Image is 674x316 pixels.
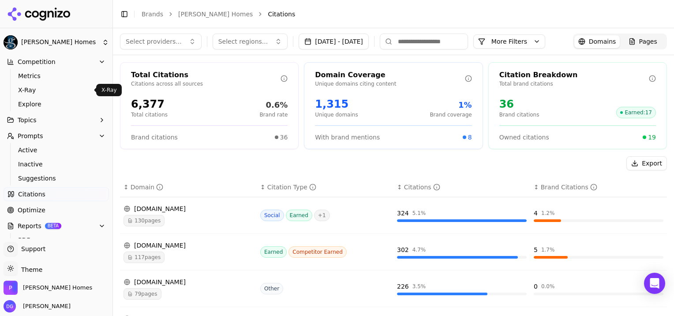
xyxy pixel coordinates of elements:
p: Total citations [131,111,168,118]
span: Support [18,245,45,253]
button: [DATE] - [DATE] [299,34,369,49]
span: PDF [18,236,95,245]
div: 4.7 % [412,246,426,253]
div: 3.5 % [412,283,426,290]
a: Metrics [15,70,98,82]
span: Competitor Earned [288,246,347,258]
span: 79 pages [124,288,161,300]
span: Pages [639,37,657,46]
div: 1,315 [315,97,358,111]
div: ↕Citations [397,183,527,192]
div: Domain Coverage [315,70,464,80]
a: Suggestions [15,172,98,184]
p: Brand rate [259,111,288,118]
span: Citations [18,190,45,199]
button: Export [626,156,667,170]
th: brandCitationCount [530,177,667,197]
span: Select providers... [126,37,182,46]
div: Total Citations [131,70,281,80]
span: Competition [18,57,56,66]
p: X-Ray [101,87,116,94]
div: 5 [534,245,538,254]
div: Brand Citations [541,183,597,192]
span: BETA [45,223,61,229]
a: Explore [15,98,98,110]
span: Earned [286,210,312,221]
span: [PERSON_NAME] [19,302,71,310]
div: Citation Type [267,183,316,192]
a: [PERSON_NAME] Homes [178,10,253,19]
div: [DOMAIN_NAME] [124,278,253,286]
th: domain [120,177,257,197]
span: 8 [468,133,472,142]
div: Open Intercom Messenger [644,273,665,294]
span: Suggestions [18,174,95,183]
span: Optimize [18,206,45,214]
a: Citations [4,187,109,201]
span: Topics [18,116,37,124]
div: 0.0 % [541,283,555,290]
div: 226 [397,282,409,291]
p: Unique domains [315,111,358,118]
th: totalCitationCount [393,177,530,197]
div: 36 [499,97,539,111]
p: Brand citations [499,111,539,118]
span: Earned : 17 [616,107,656,118]
span: X-Ray [18,86,95,94]
div: 324 [397,209,409,218]
div: ↕Citation Type [260,183,390,192]
span: Earned [260,246,287,258]
span: Metrics [18,71,95,80]
span: Brand citations [131,133,178,142]
button: Topics [4,113,109,127]
div: 302 [397,245,409,254]
span: Other [260,283,283,294]
div: 6,377 [131,97,168,111]
span: 36 [280,133,288,142]
div: [DOMAIN_NAME] [124,241,253,250]
div: 5.1 % [412,210,426,217]
button: Open organization switcher [4,281,92,295]
span: Domains [589,37,616,46]
span: Theme [18,266,42,273]
div: 1% [430,99,472,111]
div: ↕Brand Citations [534,183,663,192]
span: 19 [648,133,656,142]
span: Inactive [18,160,95,169]
div: 1.7 % [541,246,555,253]
nav: breadcrumb [142,10,649,19]
img: Denise Gray [4,300,16,312]
div: Domain [131,183,163,192]
p: Unique domains citing content [315,80,464,87]
a: Brands [142,11,163,18]
div: [DOMAIN_NAME] [124,204,253,213]
p: Brand coverage [430,111,472,118]
div: 0 [534,282,538,291]
span: Social [260,210,284,221]
span: 117 pages [124,252,165,263]
span: Citations [268,10,295,19]
img: Paul Gray Homes [4,35,18,49]
span: Owned citations [499,133,549,142]
span: 130 pages [124,215,165,226]
span: Paul Gray Homes [23,284,92,292]
a: X-Ray [15,84,98,96]
p: Citations across all sources [131,80,281,87]
a: Inactive [15,158,98,170]
th: citationTypes [257,177,393,197]
button: More Filters [473,34,545,49]
div: ↕Domain [124,183,253,192]
span: Select regions... [218,37,268,46]
div: 4 [534,209,538,218]
span: + 1 [314,210,330,221]
span: Reports [18,222,41,230]
a: Active [15,144,98,156]
span: With brand mentions [315,133,380,142]
div: Citations [404,183,440,192]
button: Open user button [4,300,71,312]
span: [PERSON_NAME] Homes [21,38,98,46]
span: Active [18,146,95,154]
a: Optimize [4,203,109,217]
div: 1.2 % [541,210,555,217]
span: Explore [18,100,95,109]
